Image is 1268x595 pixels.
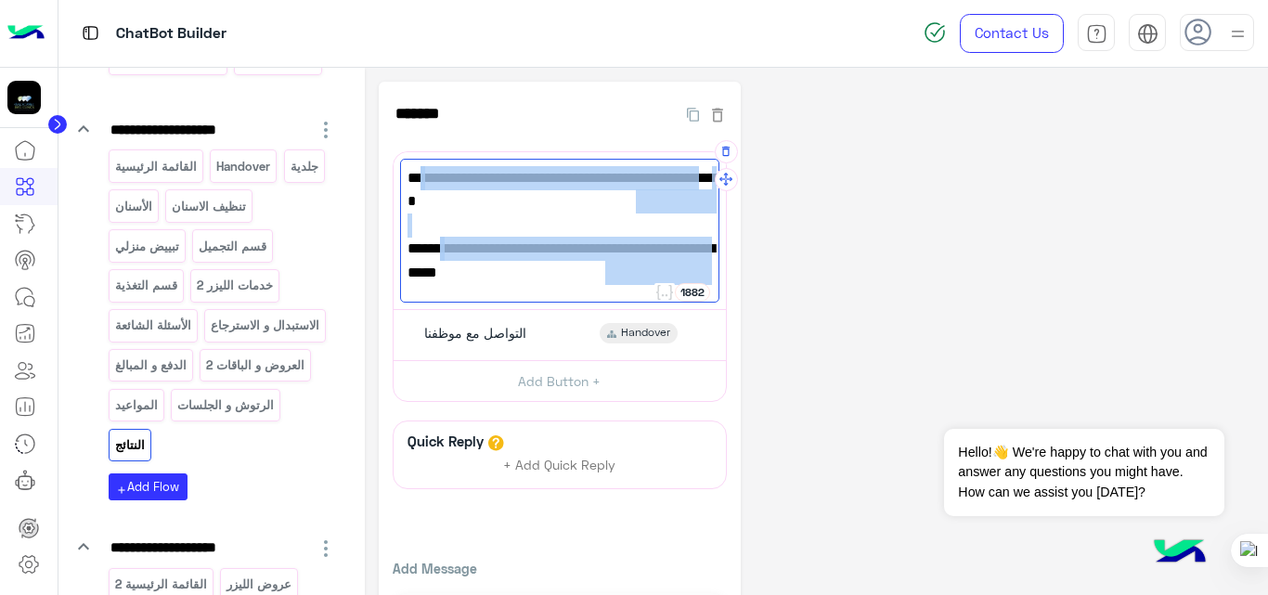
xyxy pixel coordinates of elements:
p: النتائج [113,434,146,456]
button: + Add Quick Reply [490,451,629,479]
h6: Quick Reply [403,433,488,449]
button: addAdd Flow [109,473,188,500]
img: tab [1086,23,1107,45]
div: 1882 [675,283,710,302]
span: النتائج تختلف حسب العمر، نوع الشعر والبشرة، ونمط الحياة. [408,166,712,213]
button: Duplicate Flow [678,103,708,124]
span: + Add Quick Reply [503,457,615,472]
p: الدفع و المبالغ [113,355,188,376]
span: Handover [621,325,670,342]
p: الأسئلة الشائعة [113,315,192,336]
img: tab [79,21,102,45]
p: الأسنان [113,196,153,217]
p: قسم التغذية [113,275,178,296]
p: تنظيف الاسنان [171,196,248,217]
img: spinner [924,21,946,44]
p: ChatBot Builder [116,21,226,46]
p: قسم التجميل [198,236,268,257]
i: add [116,485,127,496]
button: Delete Flow [708,103,727,124]
button: Drag [715,168,738,191]
p: المواعيد [113,395,159,416]
a: Contact Us [960,14,1064,53]
p: Add Message [393,559,727,578]
img: profile [1226,22,1249,45]
img: 177882628735456 [7,81,41,114]
p: الرتوش و الجلسات [176,395,276,416]
span: التواصل مع موظفنا [424,325,526,342]
img: tab [1137,23,1158,45]
a: tab [1078,14,1115,53]
button: Delete Message [715,140,738,163]
button: Add user attribute [654,283,675,302]
i: keyboard_arrow_down [72,118,95,140]
p: جلدية [289,156,319,177]
p: الاستبدال و الاسترجاع [210,315,321,336]
span: Hello!👋 We're happy to chat with you and answer any questions you might have. How can we assist y... [944,429,1223,516]
button: Add Button + [394,360,726,402]
p: تبييض منزلي [113,236,180,257]
p: Handover [215,156,272,177]
p: خدمات الليزر 2 [196,275,275,296]
p: القائمة الرئيسية [113,156,198,177]
p: عروض الليزر [226,574,293,595]
i: keyboard_arrow_down [72,536,95,558]
div: Handover [600,323,678,343]
span: لكننا نضمن تقديم الخدمة وفق أعلى المعايير الطبية والتجميلية. [408,237,712,284]
img: Logo [7,14,45,53]
p: العروض و الباقات 2 [205,355,306,376]
img: hulul-logo.png [1147,521,1212,586]
p: القائمة الرئيسية 2 [113,574,208,595]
